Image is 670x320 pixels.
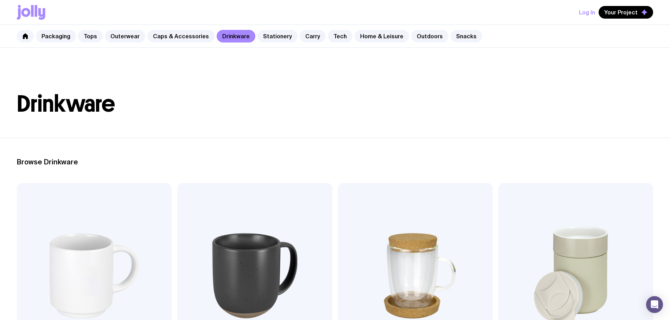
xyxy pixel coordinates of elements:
a: Outdoors [411,30,448,43]
a: Caps & Accessories [147,30,215,43]
button: Log In [579,6,595,19]
a: Tech [328,30,352,43]
a: Snacks [451,30,482,43]
h1: Drinkware [17,93,653,115]
a: Tops [78,30,103,43]
button: Your Project [599,6,653,19]
a: Carry [300,30,326,43]
span: Your Project [604,9,638,16]
a: Outerwear [105,30,145,43]
h2: Browse Drinkware [17,158,653,166]
a: Packaging [36,30,76,43]
a: Stationery [257,30,298,43]
a: Drinkware [217,30,255,43]
div: Open Intercom Messenger [646,296,663,313]
a: Home & Leisure [355,30,409,43]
